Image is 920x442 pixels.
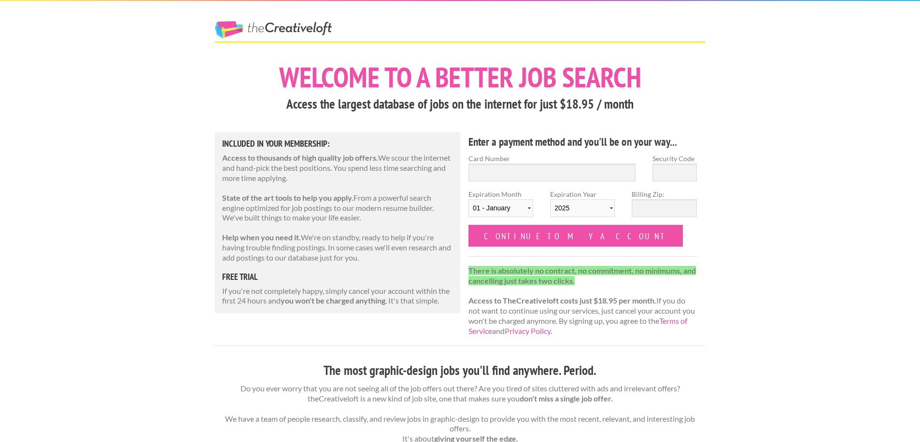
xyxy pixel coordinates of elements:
label: Card Number [468,153,636,164]
a: The Creative Loft [215,21,332,39]
h5: free trial [222,273,453,281]
h4: Enter a payment method and you'll be on your way... [468,134,697,150]
strong: There is absolutely no contract, no commitment, no minimums, and cancelling just takes two clicks. [468,266,696,285]
p: We're on standby, ready to help if you're having trouble finding postings. In some cases we'll ev... [222,233,453,262]
label: Expiration Year [550,189,615,225]
select: Expiration Month [468,199,533,217]
strong: Access to TheCreativeloft costs just $18.95 per month. [468,296,656,305]
p: If you're not completely happy, simply cancel your account within the first 24 hours and . It's t... [222,286,453,306]
strong: Access to thousands of high quality job offers. [222,153,378,162]
strong: don't miss a single job offer. [520,394,613,403]
select: Expiration Year [550,199,615,217]
h3: The most graphic-design jobs you'll find anywhere. Period. [215,361,705,380]
p: If you do not want to continue using our services, just cancel your account you won't be charged ... [468,266,697,336]
a: Terms of Service [468,316,687,335]
p: We scour the internet and hand-pick the best positions. You spend less time searching and more ti... [222,153,453,183]
p: From a powerful search engine optimized for job postings to our modern resume builder. We've buil... [222,193,453,223]
strong: Help when you need it. [222,233,301,242]
h3: Access the largest database of jobs on the internet for just $18.95 / month [215,95,705,113]
label: Security Code [652,153,697,164]
input: Continue to my account [468,225,683,247]
strong: you won't be charged anything [281,296,385,305]
label: Billing Zip: [632,189,696,199]
h1: Welcome to a better job search [215,63,705,91]
label: Expiration Month [468,189,533,225]
strong: State of the art tools to help you apply. [222,193,354,202]
a: Privacy Policy [505,326,551,335]
h5: Included in Your Membership: [222,139,453,148]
